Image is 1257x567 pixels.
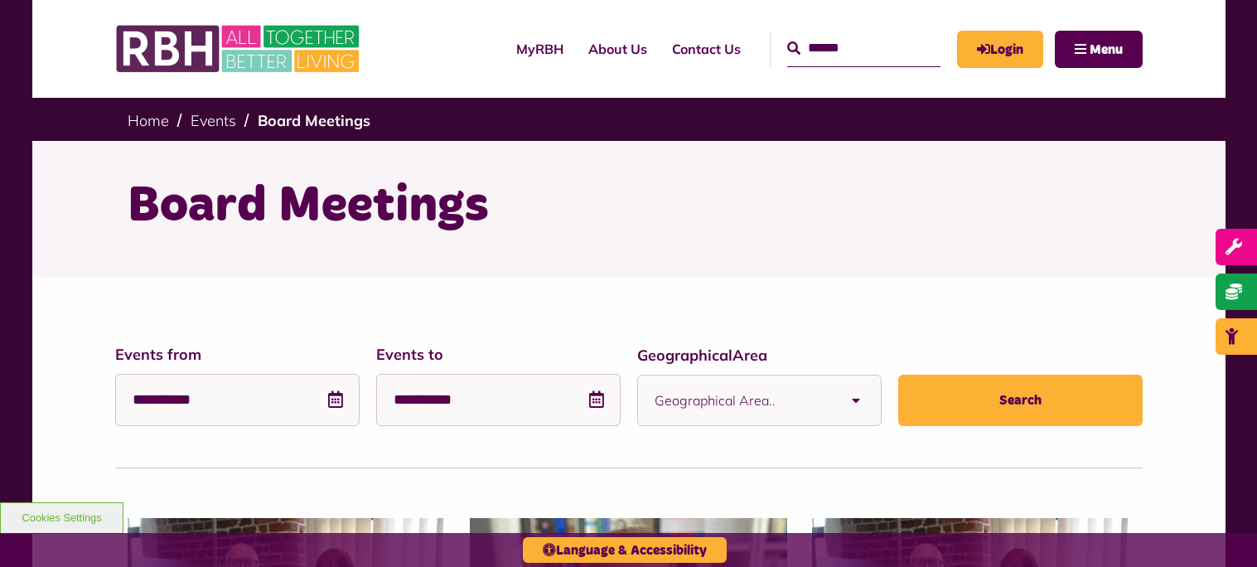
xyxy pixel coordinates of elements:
[523,537,727,563] button: Language & Accessibility
[128,111,169,130] a: Home
[191,111,236,130] a: Events
[115,343,360,366] label: Events from
[115,17,364,81] img: RBH
[1182,492,1257,567] iframe: Netcall Web Assistant for live chat
[504,27,576,71] a: MyRBH
[258,111,370,130] a: Board Meetings
[128,174,1130,239] h1: Board Meetings
[957,31,1043,68] a: MyRBH
[637,344,882,366] label: GeographicalArea
[898,375,1143,426] button: Search
[376,343,621,366] label: Events to
[655,376,831,425] span: Geographical Area..
[1090,43,1123,56] span: Menu
[576,27,660,71] a: About Us
[1055,31,1143,68] button: Navigation
[660,27,753,71] a: Contact Us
